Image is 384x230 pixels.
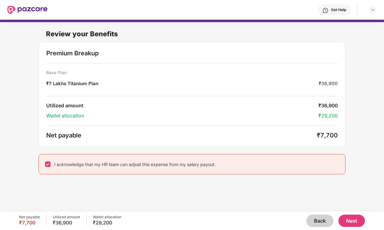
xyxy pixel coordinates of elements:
button: Next [338,215,365,227]
div: ₹7,700 [19,220,40,226]
div: Get Help [331,7,346,12]
div: I acknowledge that my HR team can adjust this expense from my salary payout. [54,161,216,167]
img: svg+xml;base64,PHN2ZyBpZD0iSGVscC0zMngzMiIgeG1sbnM9Imh0dHA6Ly93d3cudzMub3JnLzIwMDAvc3ZnIiB3aWR0aD... [322,7,329,14]
div: Utilized amount [46,102,319,109]
div: Net payable [46,132,317,139]
div: Premium Breakup [46,50,338,57]
div: Net payable [19,215,40,220]
button: Back [306,215,333,227]
div: ₹36,900 [318,102,338,109]
div: Utilized amount [53,215,80,220]
div: Wallet allocation [46,113,319,119]
div: Base Plan [46,69,338,75]
div: ₹36,900 [53,220,80,226]
div: ₹7,700 [317,132,338,139]
div: ₹36,900 [319,80,338,89]
div: ₹29,200 [93,220,121,226]
div: Review your Benefits [39,22,346,42]
div: ₹7 Lakhs Titanium Plan [46,80,98,89]
div: ₹29,200 [318,113,338,119]
img: svg+xml;base64,PHN2ZyBpZD0iRHJvcGRvd24tMzJ4MzIiIHhtbG5zPSJodHRwOi8vd3d3LnczLm9yZy8yMDAwL3N2ZyIgd2... [370,7,375,12]
img: New Pazcare Logo [7,6,47,14]
div: Wallet allocation [93,215,121,220]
